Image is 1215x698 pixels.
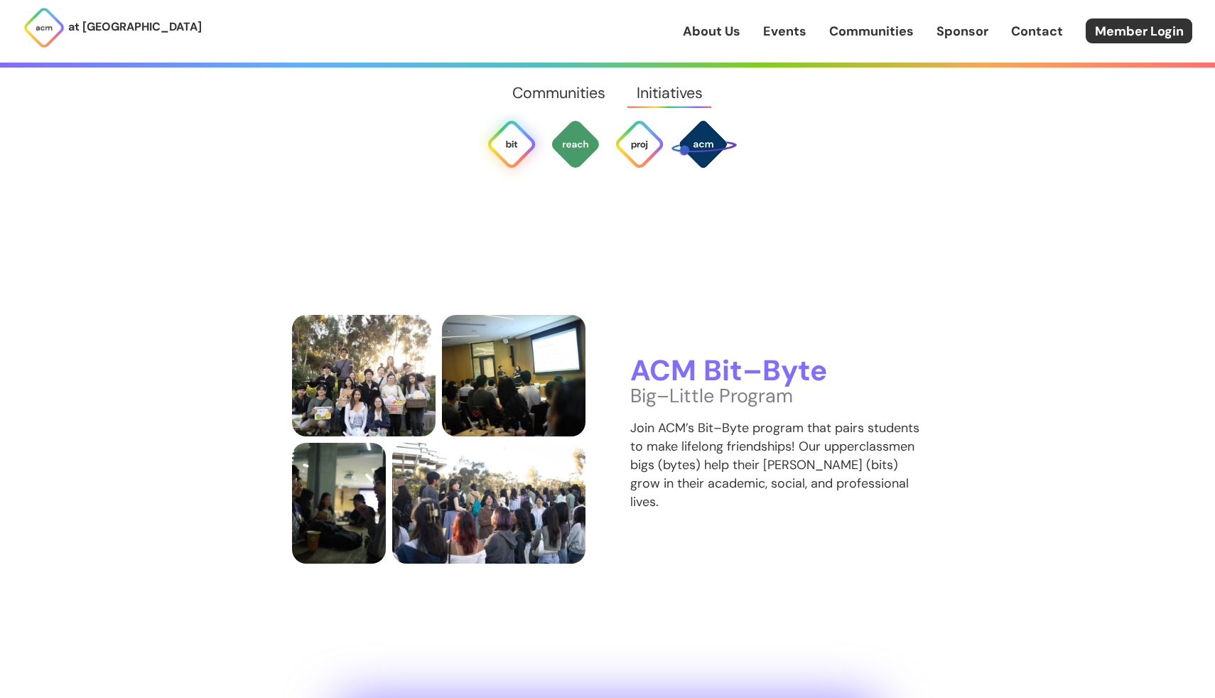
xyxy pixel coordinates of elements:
[292,315,436,436] img: one or two trees in the bit byte program
[630,355,924,387] h3: ACM Bit–Byte
[630,419,924,511] p: Join ACM’s Bit–Byte program that pairs students to make lifelong friendships! Our upperclassmen b...
[763,22,806,41] a: Events
[683,22,740,41] a: About Us
[442,315,585,436] img: VP Membership Tony presents tips for success for the bit byte program
[23,6,65,49] img: ACM Logo
[292,443,386,564] img: members talk over some tapioca express "boba"
[68,18,202,36] p: at [GEOGRAPHIC_DATA]
[497,68,621,119] a: Communities
[486,119,537,170] img: Bit Byte
[1086,18,1192,43] a: Member Login
[936,22,988,41] a: Sponsor
[23,6,202,49] a: at [GEOGRAPHIC_DATA]
[392,443,585,564] img: members at bit byte allocation
[614,119,665,170] img: ACM Projects
[550,119,601,170] img: ACM Outreach
[1011,22,1063,41] a: Contact
[669,110,737,178] img: SPACE
[630,387,924,405] p: Big–Little Program
[829,22,914,41] a: Communities
[621,68,718,119] a: Initiatives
